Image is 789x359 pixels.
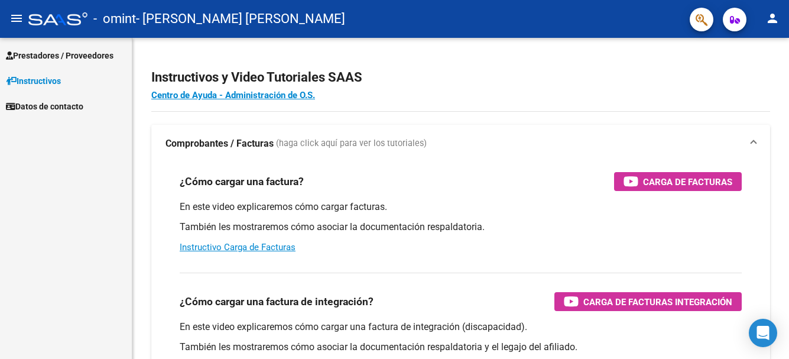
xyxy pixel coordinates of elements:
span: Prestadores / Proveedores [6,49,113,62]
p: También les mostraremos cómo asociar la documentación respaldatoria. [180,221,742,234]
button: Carga de Facturas Integración [554,292,742,311]
span: Instructivos [6,75,61,88]
h3: ¿Cómo cargar una factura de integración? [180,293,374,310]
h2: Instructivos y Video Tutoriales SAAS [151,66,770,89]
mat-expansion-panel-header: Comprobantes / Facturas (haga click aquí para ver los tutoriales) [151,125,770,163]
a: Centro de Ayuda - Administración de O.S. [151,90,315,101]
p: En este video explicaremos cómo cargar una factura de integración (discapacidad). [180,321,742,334]
mat-icon: person [765,11,780,25]
h3: ¿Cómo cargar una factura? [180,173,304,190]
strong: Comprobantes / Facturas [165,137,274,150]
mat-icon: menu [9,11,24,25]
span: Datos de contacto [6,100,83,113]
span: (haga click aquí para ver los tutoriales) [276,137,427,150]
p: En este video explicaremos cómo cargar facturas. [180,200,742,214]
button: Carga de Facturas [614,172,742,191]
p: También les mostraremos cómo asociar la documentación respaldatoria y el legajo del afiliado. [180,341,742,354]
span: Carga de Facturas Integración [583,295,732,309]
a: Instructivo Carga de Facturas [180,242,296,253]
span: - [PERSON_NAME] [PERSON_NAME] [136,6,345,32]
div: Open Intercom Messenger [749,319,777,347]
span: - omint [93,6,136,32]
span: Carga de Facturas [643,174,732,189]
